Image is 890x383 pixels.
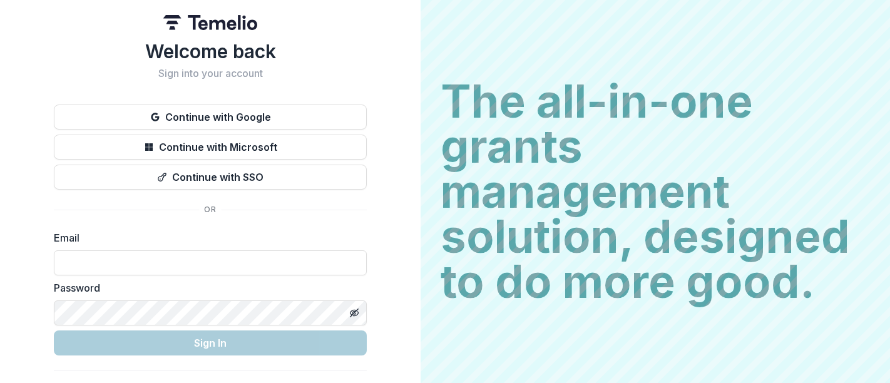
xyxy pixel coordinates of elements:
[54,68,367,79] h2: Sign into your account
[54,105,367,130] button: Continue with Google
[54,165,367,190] button: Continue with SSO
[54,280,359,295] label: Password
[163,15,257,30] img: Temelio
[54,330,367,355] button: Sign In
[344,303,364,323] button: Toggle password visibility
[54,135,367,160] button: Continue with Microsoft
[54,230,359,245] label: Email
[54,40,367,63] h1: Welcome back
